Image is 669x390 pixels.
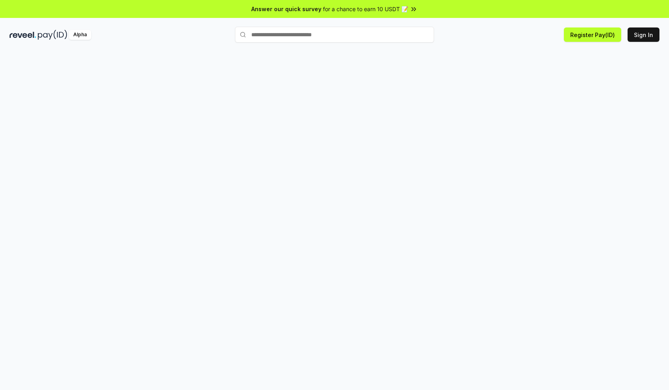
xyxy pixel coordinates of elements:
[69,30,91,40] div: Alpha
[323,5,408,13] span: for a chance to earn 10 USDT 📝
[10,30,36,40] img: reveel_dark
[38,30,67,40] img: pay_id
[251,5,321,13] span: Answer our quick survey
[628,27,659,42] button: Sign In
[564,27,621,42] button: Register Pay(ID)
